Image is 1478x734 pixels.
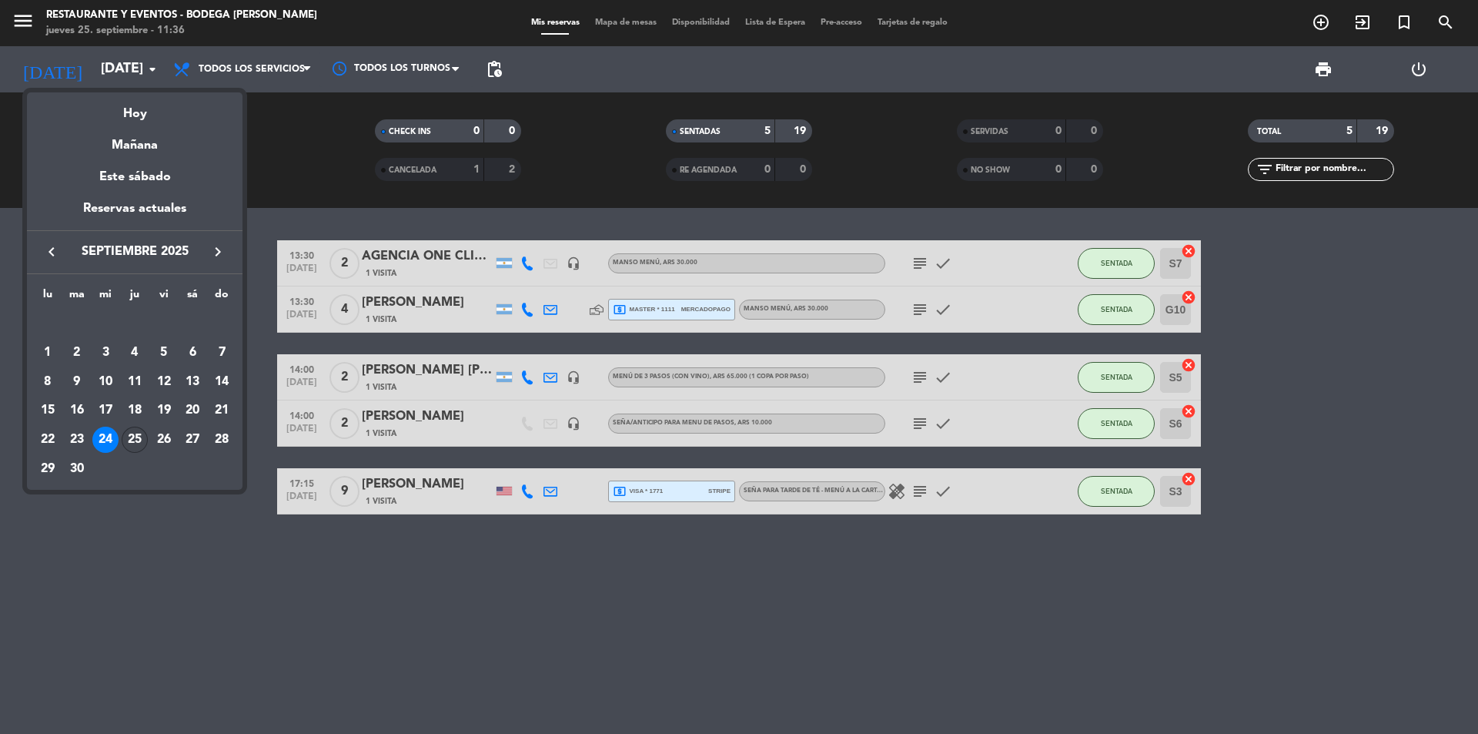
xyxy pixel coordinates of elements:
[207,286,236,310] th: domingo
[149,367,179,397] td: 12 de septiembre de 2025
[179,367,208,397] td: 13 de septiembre de 2025
[179,396,208,425] td: 20 de septiembre de 2025
[207,425,236,454] td: 28 de septiembre de 2025
[120,286,149,310] th: jueves
[91,338,120,367] td: 3 de septiembre de 2025
[64,397,90,424] div: 16
[33,367,62,397] td: 8 de septiembre de 2025
[120,396,149,425] td: 18 de septiembre de 2025
[151,340,177,366] div: 5
[120,425,149,454] td: 25 de septiembre de 2025
[65,242,204,262] span: septiembre 2025
[179,425,208,454] td: 27 de septiembre de 2025
[64,340,90,366] div: 2
[33,309,236,338] td: SEP.
[179,340,206,366] div: 6
[149,286,179,310] th: viernes
[209,427,235,453] div: 28
[35,397,61,424] div: 15
[35,369,61,395] div: 8
[179,397,206,424] div: 20
[27,156,242,199] div: Este sábado
[209,340,235,366] div: 7
[179,286,208,310] th: sábado
[62,367,92,397] td: 9 de septiembre de 2025
[207,338,236,367] td: 7 de septiembre de 2025
[27,92,242,124] div: Hoy
[38,242,65,262] button: keyboard_arrow_left
[209,369,235,395] div: 14
[33,425,62,454] td: 22 de septiembre de 2025
[179,369,206,395] div: 13
[27,124,242,156] div: Mañana
[207,396,236,425] td: 21 de septiembre de 2025
[91,286,120,310] th: miércoles
[209,397,235,424] div: 21
[122,427,148,453] div: 25
[35,340,61,366] div: 1
[91,367,120,397] td: 10 de septiembre de 2025
[33,286,62,310] th: lunes
[64,427,90,453] div: 23
[92,340,119,366] div: 3
[33,454,62,484] td: 29 de septiembre de 2025
[149,425,179,454] td: 26 de septiembre de 2025
[151,397,177,424] div: 19
[151,369,177,395] div: 12
[62,286,92,310] th: martes
[62,338,92,367] td: 2 de septiembre de 2025
[122,340,148,366] div: 4
[35,427,61,453] div: 22
[62,396,92,425] td: 16 de septiembre de 2025
[27,199,242,230] div: Reservas actuales
[64,456,90,482] div: 30
[149,396,179,425] td: 19 de septiembre de 2025
[92,427,119,453] div: 24
[120,338,149,367] td: 4 de septiembre de 2025
[42,243,61,261] i: keyboard_arrow_left
[151,427,177,453] div: 26
[62,425,92,454] td: 23 de septiembre de 2025
[35,456,61,482] div: 29
[33,396,62,425] td: 15 de septiembre de 2025
[64,369,90,395] div: 9
[209,243,227,261] i: keyboard_arrow_right
[122,369,148,395] div: 11
[91,425,120,454] td: 24 de septiembre de 2025
[179,427,206,453] div: 27
[33,338,62,367] td: 1 de septiembre de 2025
[122,397,148,424] div: 18
[62,454,92,484] td: 30 de septiembre de 2025
[207,367,236,397] td: 14 de septiembre de 2025
[92,397,119,424] div: 17
[179,338,208,367] td: 6 de septiembre de 2025
[91,396,120,425] td: 17 de septiembre de 2025
[149,338,179,367] td: 5 de septiembre de 2025
[92,369,119,395] div: 10
[120,367,149,397] td: 11 de septiembre de 2025
[204,242,232,262] button: keyboard_arrow_right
